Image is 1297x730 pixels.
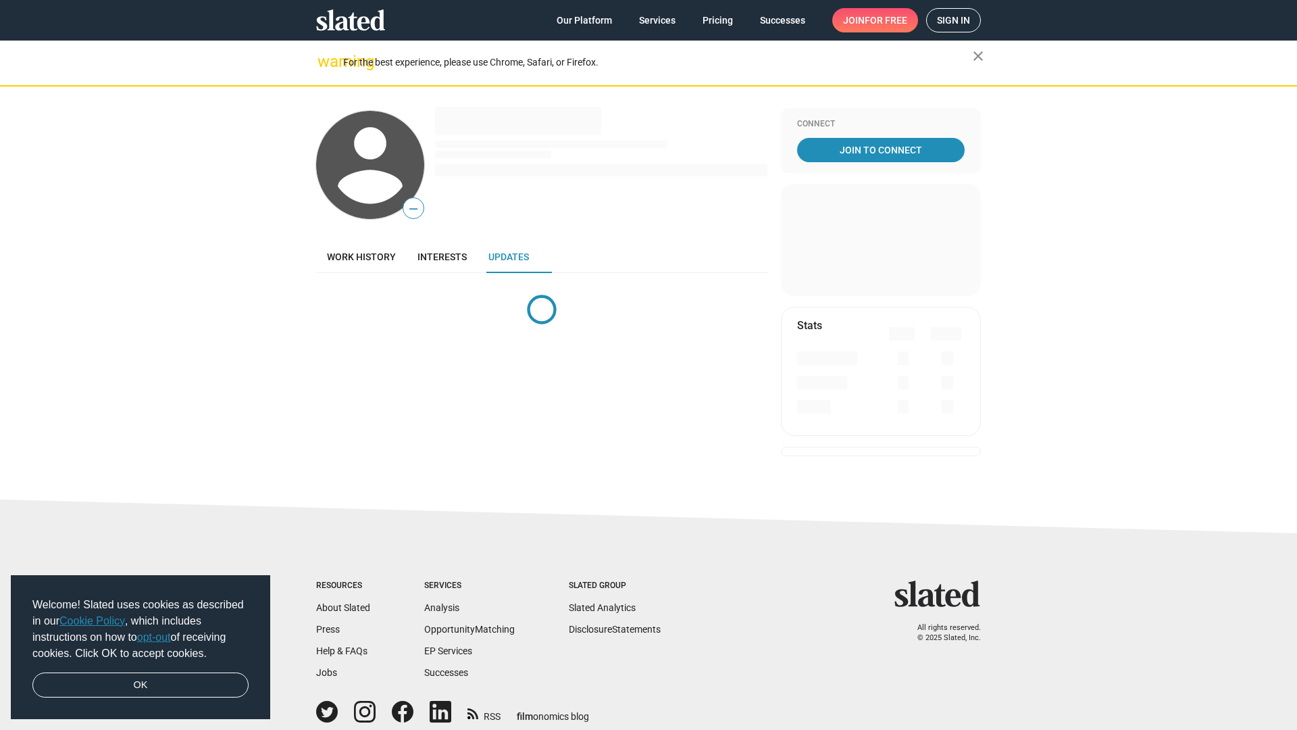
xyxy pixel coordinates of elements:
div: Slated Group [569,581,661,591]
span: Pricing [703,8,733,32]
span: Join To Connect [800,138,962,162]
a: opt-out [137,631,171,643]
span: Join [843,8,907,32]
span: Sign in [937,9,970,32]
span: Our Platform [557,8,612,32]
a: Join To Connect [797,138,965,162]
a: Press [316,624,340,635]
a: Services [628,8,686,32]
span: Services [639,8,676,32]
span: — [403,200,424,218]
mat-card-title: Stats [797,318,822,333]
a: Updates [478,241,540,273]
a: Sign in [926,8,981,32]
a: Jobs [316,667,337,678]
div: Connect [797,119,965,130]
a: OpportunityMatching [424,624,515,635]
span: Successes [760,8,805,32]
div: Services [424,581,515,591]
a: Interests [407,241,478,273]
span: Updates [488,251,529,262]
span: for free [865,8,907,32]
p: All rights reserved. © 2025 Slated, Inc. [903,623,981,643]
a: RSS [467,702,501,723]
a: Slated Analytics [569,602,636,613]
a: filmonomics blog [517,700,589,723]
a: Analysis [424,602,459,613]
div: For the best experience, please use Chrome, Safari, or Firefox. [343,53,973,72]
a: DisclosureStatements [569,624,661,635]
a: About Slated [316,602,370,613]
span: Welcome! Slated uses cookies as described in our , which includes instructions on how to of recei... [32,597,249,662]
a: Our Platform [546,8,623,32]
a: EP Services [424,646,472,656]
a: Cookie Policy [59,615,125,627]
span: film [517,711,533,722]
a: Joinfor free [832,8,918,32]
a: Successes [749,8,816,32]
mat-icon: warning [317,53,334,70]
div: Resources [316,581,370,591]
a: Work history [316,241,407,273]
a: Pricing [692,8,744,32]
a: Help & FAQs [316,646,367,656]
mat-icon: close [970,48,986,64]
a: dismiss cookie message [32,673,249,698]
div: cookieconsent [11,575,270,720]
span: Interests [417,251,467,262]
span: Work history [327,251,396,262]
a: Successes [424,667,468,678]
